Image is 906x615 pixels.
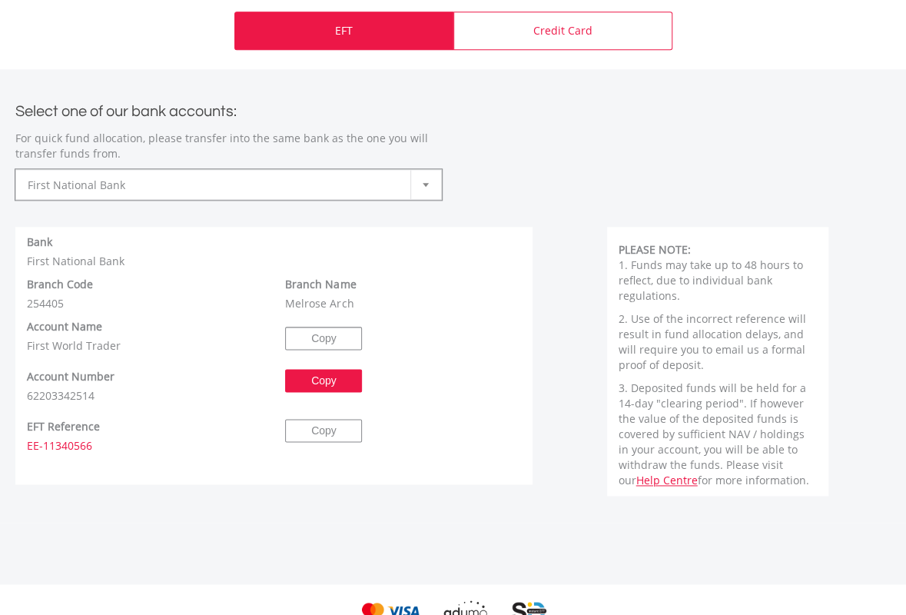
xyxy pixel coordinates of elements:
label: Branch Code [27,277,93,292]
p: 1. Funds may take up to 48 hours to reflect, due to individual bank regulations. [619,258,818,304]
label: Bank [27,234,52,250]
div: Melrose Arch [274,277,533,311]
p: EFT [335,23,353,38]
label: Account Name [27,319,102,334]
span: 62203342514 [27,388,95,403]
span: EE-11340566 [27,438,92,453]
a: Help Centre [636,473,698,487]
button: Copy [285,369,362,392]
span: First National Bank [28,170,407,201]
label: EFT Reference [27,419,100,434]
p: First World Trader [27,338,263,354]
label: Account Number [27,369,114,384]
button: Copy [285,327,362,350]
button: Copy [285,419,362,442]
p: 3. Deposited funds will be held for a 14-day "clearing period". If however the value of the depos... [619,381,818,488]
p: Credit Card [533,23,592,38]
p: 2. Use of the incorrect reference will result in fund allocation delays, and will require you to ... [619,311,818,373]
div: 254405 [15,277,274,311]
label: Select one of our bank accounts: [15,98,237,119]
div: First National Bank [15,234,533,269]
b: PLEASE NOTE: [619,242,691,257]
p: For quick fund allocation, please transfer into the same bank as the one you will transfer funds ... [15,131,442,161]
label: Branch Name [285,277,356,292]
